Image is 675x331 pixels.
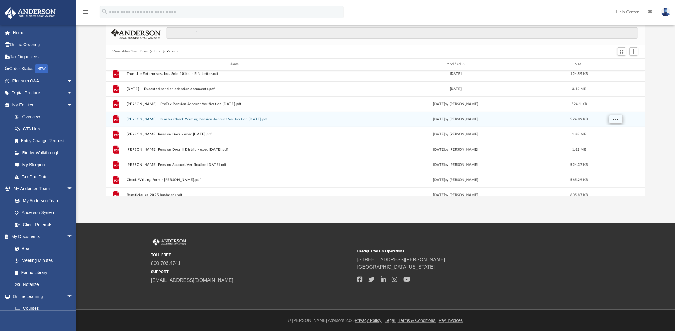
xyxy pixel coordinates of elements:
a: Anderson System [8,207,79,219]
span: arrow_drop_down [67,231,79,243]
span: arrow_drop_down [67,75,79,87]
span: 124.59 KB [570,72,588,75]
span: 524.37 KB [570,163,588,166]
div: Size [567,62,591,67]
span: arrow_drop_down [67,183,79,195]
button: More options [609,115,623,124]
div: © [PERSON_NAME] Advisors 2025 [76,317,675,324]
div: by [PERSON_NAME] [347,147,565,152]
span: [DATE] [433,148,445,151]
button: True Life Enterprises, Inc. Solo 401(k) - EIN Letter.pdf [126,72,344,75]
button: [PERSON_NAME] Pension Account Verification [DATE].pdf [126,162,344,166]
div: id [594,62,636,67]
span: arrow_drop_down [67,87,79,99]
small: TOLL FREE [151,252,353,258]
span: arrow_drop_down [67,290,79,303]
button: Law [154,49,161,54]
div: [DATE] [347,71,565,76]
a: [EMAIL_ADDRESS][DOMAIN_NAME] [151,278,233,283]
button: Viewable-ClientDocs [112,49,148,54]
button: Switch to Grid View [617,47,626,56]
span: [DATE] [433,132,445,136]
div: id [109,62,124,67]
i: search [101,8,108,15]
button: [DATE] -- Executed pension adoption documents.pdf [126,87,344,91]
a: Tax Organizers [4,51,82,63]
a: 800.706.4741 [151,261,181,266]
a: [STREET_ADDRESS][PERSON_NAME] [357,257,445,262]
a: Client Referrals [8,219,79,231]
a: Courses [8,303,79,315]
a: Terms & Conditions | [399,318,438,323]
a: Meeting Minutes [8,255,79,267]
span: 565.29 KB [570,178,588,181]
a: Box [8,242,76,255]
div: by [PERSON_NAME] [347,162,565,167]
a: Platinum Q&Aarrow_drop_down [4,75,82,87]
span: 1.88 MB [572,132,586,136]
div: by [PERSON_NAME] [347,192,565,198]
input: Search files and folders [166,27,639,39]
a: Privacy Policy | [355,318,384,323]
a: [GEOGRAPHIC_DATA][US_STATE] [357,264,435,269]
div: by [PERSON_NAME] [347,116,565,122]
img: Anderson Advisors Platinum Portal [151,238,187,246]
a: Online Learningarrow_drop_down [4,290,79,303]
a: Entity Change Request [8,135,82,147]
a: My Blueprint [8,159,79,171]
span: arrow_drop_down [67,99,79,111]
button: [PERSON_NAME] Pension Docs II Distrib - exec [DATE].pdf [126,147,344,151]
a: Tax Due Dates [8,171,82,183]
div: Name [126,62,344,67]
div: by [PERSON_NAME] [347,177,565,182]
a: CTA Hub [8,123,82,135]
span: [DATE] [433,117,445,121]
small: Headquarters & Operations [357,249,559,254]
button: Check Writing Form - [PERSON_NAME].pdf [126,178,344,182]
a: Home [4,27,82,39]
span: [DATE] [433,163,445,166]
div: grid [106,71,645,196]
button: Add [630,47,639,56]
img: Anderson Advisors Platinum Portal [3,7,58,19]
span: 605.87 KB [570,193,588,196]
div: NEW [35,64,48,73]
div: [DATE] [347,86,565,92]
a: Forms Library [8,266,76,279]
button: [PERSON_NAME] - PreTax Pension Account Verification [DATE].pdf [126,102,344,106]
span: 524.09 KB [570,117,588,121]
a: Pay Invoices [439,318,463,323]
button: Beneficiaries 2025 (updated).pdf [126,193,344,197]
i: menu [82,8,89,16]
div: by [PERSON_NAME] [347,101,565,107]
span: [DATE] [433,102,445,105]
a: Notarize [8,279,79,291]
a: Digital Productsarrow_drop_down [4,87,82,99]
a: Binder Walkthrough [8,147,82,159]
a: Order StatusNEW [4,63,82,75]
div: by [PERSON_NAME] [347,132,565,137]
button: [PERSON_NAME] - Master Check Writing Pension Account Verification [DATE].pdf [126,117,344,121]
small: SUPPORT [151,269,353,275]
div: Modified [347,62,564,67]
button: Pension [166,49,180,54]
a: Legal | [385,318,398,323]
a: My Anderson Teamarrow_drop_down [4,183,79,195]
a: Overview [8,111,82,123]
span: 3.42 MB [572,87,586,90]
a: My Documentsarrow_drop_down [4,231,79,243]
span: 524.1 KB [572,102,587,105]
span: [DATE] [433,178,445,181]
a: My Anderson Team [8,195,76,207]
span: [DATE] [433,193,445,196]
img: User Pic [661,8,670,16]
button: [PERSON_NAME] Pension Docs - exec [DATE].pdf [126,132,344,136]
a: menu [82,12,89,16]
a: Online Ordering [4,39,82,51]
span: 1.82 MB [572,148,586,151]
a: My Entitiesarrow_drop_down [4,99,82,111]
